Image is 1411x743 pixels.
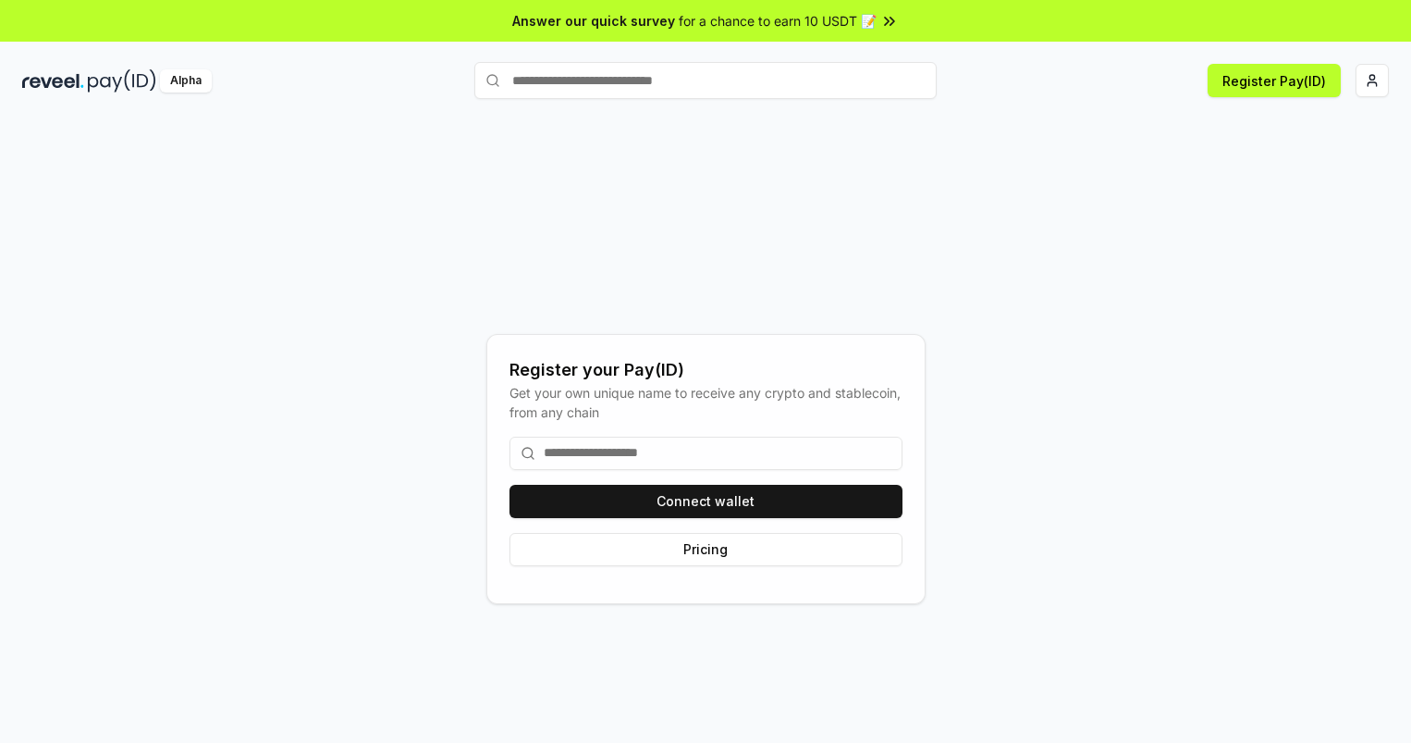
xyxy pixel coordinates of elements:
img: pay_id [88,69,156,93]
span: for a chance to earn 10 USDT 📝 [679,11,877,31]
img: reveel_dark [22,69,84,93]
div: Alpha [160,69,212,93]
button: Pricing [509,533,902,566]
button: Connect wallet [509,485,902,518]
div: Register your Pay(ID) [509,357,902,383]
div: Get your own unique name to receive any crypto and stablecoin, from any chain [509,383,902,422]
button: Register Pay(ID) [1208,64,1341,97]
span: Answer our quick survey [512,11,675,31]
